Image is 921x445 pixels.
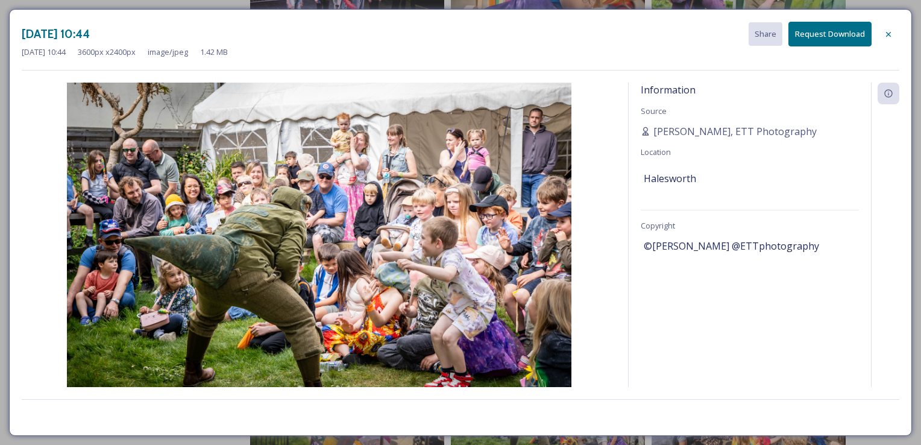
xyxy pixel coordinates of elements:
span: [DATE] 10:44 [22,46,66,58]
span: Copyright [641,220,675,231]
span: Information [641,83,696,96]
button: Share [749,22,782,46]
img: mary%40ettphotography.co.uk-INK-Festival-52.jpg [22,83,616,419]
span: image/jpeg [148,46,188,58]
button: Request Download [788,22,872,46]
span: 3600 px x 2400 px [78,46,136,58]
span: Source [641,106,667,116]
span: Location [641,147,671,157]
span: ©[PERSON_NAME] @ETTphotography [644,239,819,253]
span: Halesworth [644,171,696,186]
span: [PERSON_NAME], ETT Photography [653,124,817,139]
h3: [DATE] 10:44 [22,25,90,43]
span: 1.42 MB [200,46,228,58]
